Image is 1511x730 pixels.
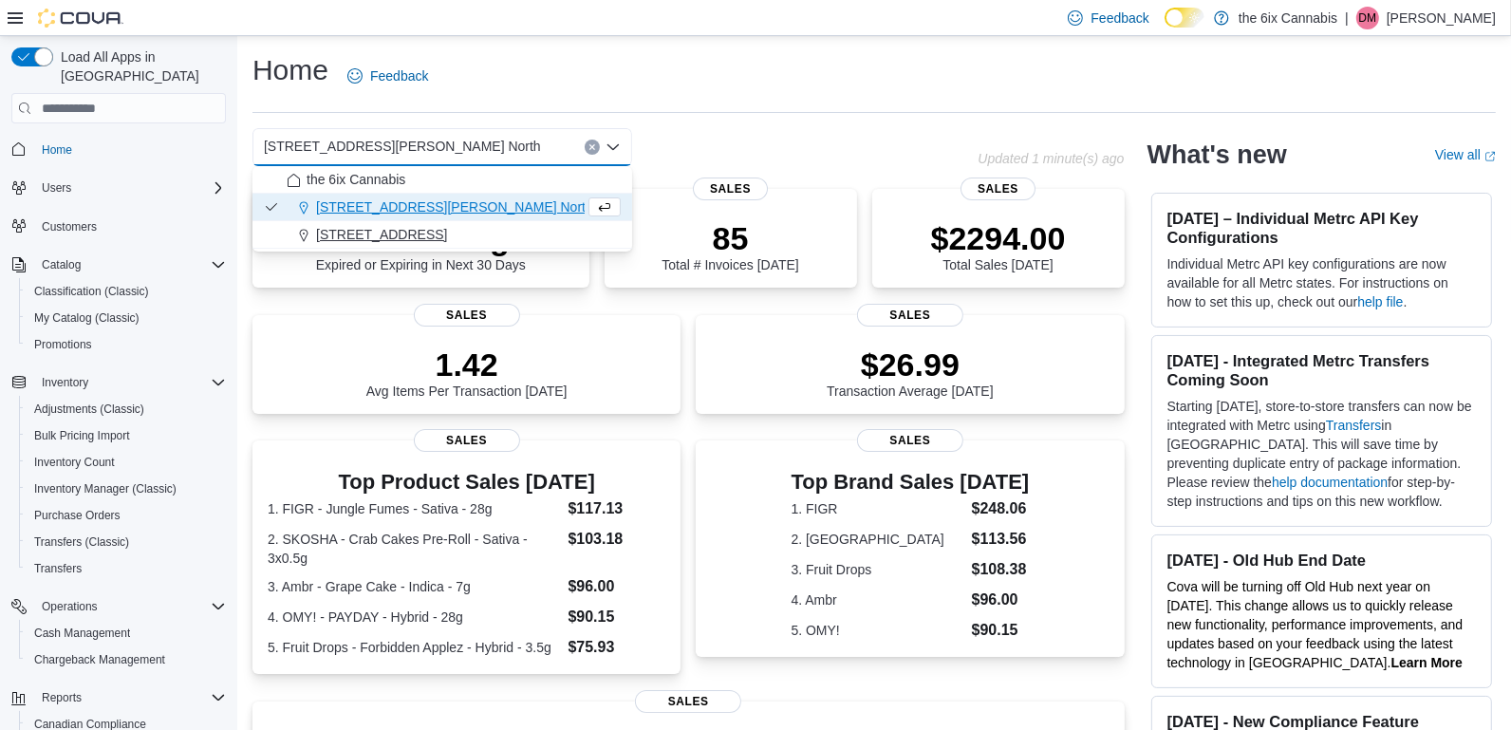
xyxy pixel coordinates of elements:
[316,197,593,216] span: [STREET_ADDRESS][PERSON_NAME] North
[792,499,964,518] dt: 1. FIGR
[34,481,177,496] span: Inventory Manager (Classic)
[27,477,226,500] span: Inventory Manager (Classic)
[4,369,233,396] button: Inventory
[34,508,121,523] span: Purchase Orders
[42,375,88,390] span: Inventory
[4,684,233,711] button: Reports
[19,449,233,476] button: Inventory Count
[42,219,97,234] span: Customers
[53,47,226,85] span: Load All Apps in [GEOGRAPHIC_DATA]
[27,622,226,645] span: Cash Management
[1391,655,1463,670] a: Learn More
[268,471,665,494] h3: Top Product Sales [DATE]
[1167,254,1476,311] p: Individual Metrc API key configurations are now available for all Metrc states. For instructions ...
[414,304,520,327] span: Sales
[264,135,541,158] span: [STREET_ADDRESS][PERSON_NAME] North
[252,166,632,194] button: the 6ix Cannabis
[252,221,632,249] button: [STREET_ADDRESS]
[1435,147,1496,162] a: View allExternal link
[4,175,233,201] button: Users
[19,476,233,502] button: Inventory Manager (Classic)
[857,429,963,452] span: Sales
[34,253,88,276] button: Catalog
[27,280,226,303] span: Classification (Classic)
[34,371,226,394] span: Inventory
[606,140,621,155] button: Close list of options
[4,135,233,162] button: Home
[1357,294,1403,309] a: help file
[972,497,1030,520] dd: $248.06
[34,310,140,326] span: My Catalog (Classic)
[1147,140,1287,170] h2: What's new
[1484,151,1496,162] svg: External link
[34,428,130,443] span: Bulk Pricing Import
[27,557,89,580] a: Transfers
[19,305,233,331] button: My Catalog (Classic)
[34,215,226,238] span: Customers
[27,307,147,329] a: My Catalog (Classic)
[366,346,568,384] p: 1.42
[34,626,130,641] span: Cash Management
[1239,7,1337,29] p: the 6ix Cannabis
[857,304,963,327] span: Sales
[1387,7,1496,29] p: [PERSON_NAME]
[34,177,226,199] span: Users
[1167,209,1476,247] h3: [DATE] – Individual Metrc API Key Configurations
[34,137,226,160] span: Home
[19,620,233,646] button: Cash Management
[34,177,79,199] button: Users
[340,57,436,95] a: Feedback
[42,599,98,614] span: Operations
[27,531,226,553] span: Transfers (Classic)
[27,307,226,329] span: My Catalog (Classic)
[34,215,104,238] a: Customers
[268,577,560,596] dt: 3. Ambr - Grape Cake - Indica - 7g
[27,333,100,356] a: Promotions
[19,529,233,555] button: Transfers (Classic)
[34,337,92,352] span: Promotions
[34,534,129,550] span: Transfers (Classic)
[972,558,1030,581] dd: $108.38
[38,9,123,28] img: Cova
[585,140,600,155] button: Clear input
[931,219,1066,257] p: $2294.00
[19,646,233,673] button: Chargeback Management
[662,219,798,257] p: 85
[42,180,71,196] span: Users
[268,530,560,568] dt: 2. SKOSHA - Crab Cakes Pre-Roll - Sativa - 3x0.5g
[827,346,994,399] div: Transaction Average [DATE]
[19,555,233,582] button: Transfers
[931,219,1066,272] div: Total Sales [DATE]
[792,471,1030,494] h3: Top Brand Sales [DATE]
[972,619,1030,642] dd: $90.15
[1356,7,1379,29] div: Dhwanit Modi
[1167,397,1476,511] p: Starting [DATE], store-to-store transfers can now be integrated with Metrc using in [GEOGRAPHIC_D...
[1326,418,1382,433] a: Transfers
[27,424,226,447] span: Bulk Pricing Import
[34,455,115,470] span: Inventory Count
[662,219,798,272] div: Total # Invoices [DATE]
[370,66,428,85] span: Feedback
[792,621,964,640] dt: 5. OMY!
[568,606,665,628] dd: $90.15
[252,166,632,249] div: Choose from the following options
[34,284,149,299] span: Classification (Classic)
[568,636,665,659] dd: $75.93
[1091,9,1148,28] span: Feedback
[27,557,226,580] span: Transfers
[27,280,157,303] a: Classification (Classic)
[27,648,173,671] a: Chargeback Management
[42,690,82,705] span: Reports
[27,451,122,474] a: Inventory Count
[268,499,560,518] dt: 1. FIGR - Jungle Fumes - Sativa - 28g
[34,371,96,394] button: Inventory
[1359,7,1377,29] span: DM
[635,690,741,713] span: Sales
[792,560,964,579] dt: 3. Fruit Drops
[19,502,233,529] button: Purchase Orders
[1167,551,1476,570] h3: [DATE] - Old Hub End Date
[414,429,520,452] span: Sales
[252,51,328,89] h1: Home
[27,477,184,500] a: Inventory Manager (Classic)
